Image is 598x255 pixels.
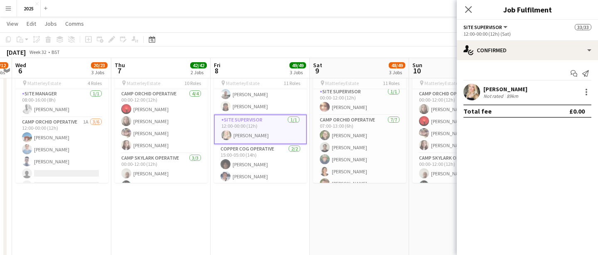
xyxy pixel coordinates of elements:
span: 4 Roles [88,80,102,86]
a: View [3,18,22,29]
div: £0.00 [569,107,585,115]
app-card-role: Site Manager1/108:00-16:00 (8h)[PERSON_NAME] [15,89,108,117]
app-card-role: Camp Orchid Operative4/400:00-12:00 (12h)[PERSON_NAME][PERSON_NAME][PERSON_NAME][PERSON_NAME] [115,89,208,153]
button: 2025 [17,0,41,17]
a: Comms [62,18,87,29]
span: Fri [214,61,221,69]
span: 10 Roles [184,80,201,86]
div: 2 Jobs [191,69,206,75]
span: MatterleyEstate [127,80,160,86]
span: Sat [313,61,322,69]
span: MatterleyEstate [226,80,260,86]
span: 49/49 [289,62,306,68]
span: 8 [213,66,221,75]
app-job-card: 00:00-01:00 (25h) (Mon)31/33Boomtown MatterleyEstate11 RolesCamp Orchid Operative4/400:00-12:00 (... [412,60,505,183]
app-card-role: Site Supervisor1/112:00-00:00 (12h)[PERSON_NAME] [214,114,307,144]
span: Site Supervisor [463,24,502,30]
a: Jobs [41,18,60,29]
span: 20/23 [91,62,108,68]
span: Week 32 [27,49,48,55]
div: Confirmed [457,40,598,60]
app-card-role: Camp Orchid Operative4/400:00-12:00 (12h)[PERSON_NAME][PERSON_NAME][PERSON_NAME][PERSON_NAME] [412,89,505,153]
span: 10 [411,66,422,75]
span: 42/42 [190,62,207,68]
span: 11 Roles [284,80,300,86]
span: Thu [115,61,125,69]
span: MatterleyEstate [325,80,359,86]
app-job-card: 00:00-05:00 (29h) (Sun)32/33Boomtown MatterleyEstate11 Roles[PERSON_NAME][PERSON_NAME]Site Superv... [313,60,406,183]
span: Jobs [44,20,57,27]
span: 7 [113,66,125,75]
app-card-role: Site Supervisor1/100:00-12:00 (12h)[PERSON_NAME] [313,87,406,115]
span: Wed [15,61,26,69]
span: Comms [65,20,84,27]
div: Not rated [483,93,505,99]
span: Sun [412,61,422,69]
span: View [7,20,18,27]
div: [PERSON_NAME] [483,85,527,93]
div: [DATE] [7,48,26,56]
app-job-card: 00:00-05:00 (29h) (Sat)33/33Boomtown MatterleyEstate11 RolesCamp Skylark Operative3/312:00-00:00 ... [214,60,307,183]
span: 9 [312,66,322,75]
button: Site Supervisor [463,24,509,30]
app-job-card: 08:00-00:00 (16h) (Thu)8/11Boomtown MatterleyEstate4 RolesSite Manager1/108:00-16:00 (8h)[PERSON_... [15,60,108,183]
app-card-role: Copper Cog Operative2/215:00-05:00 (14h)[PERSON_NAME][PERSON_NAME] [214,144,307,185]
div: 12:00-00:00 (12h) (Sat) [463,31,591,37]
span: 11 Roles [383,80,399,86]
span: MatterleyEstate [424,80,458,86]
span: 6 [14,66,26,75]
a: Edit [23,18,39,29]
span: Edit [27,20,36,27]
span: MatterleyEstate [27,80,61,86]
div: 89km [505,93,520,99]
div: 3 Jobs [389,69,405,75]
app-card-role: Camp Skylark Operative3/300:00-12:00 (12h)[PERSON_NAME][PERSON_NAME] [412,153,505,206]
span: 48/49 [389,62,405,68]
app-card-role: Camp Orchid Operative1A3/612:00-00:00 (12h)[PERSON_NAME][PERSON_NAME][PERSON_NAME] [15,117,108,206]
h3: Job Fulfilment [457,4,598,15]
div: 3 Jobs [290,69,306,75]
div: 3 Jobs [91,69,107,75]
div: Total fee [463,107,492,115]
app-card-role: Camp Skylark Operative3/300:00-12:00 (12h)[PERSON_NAME][PERSON_NAME] [115,153,208,206]
app-job-card: 00:00-01:00 (25h) (Fri)32/32Boomtown MatterleyEstate10 RolesCamp Orchid Operative4/400:00-12:00 (... [115,60,208,183]
div: BST [51,49,60,55]
app-card-role: Camp Orchid Operative7/707:00-13:00 (6h)[PERSON_NAME][PERSON_NAME][PERSON_NAME][PERSON_NAME][PERS... [313,115,406,216]
span: 33/33 [575,24,591,30]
